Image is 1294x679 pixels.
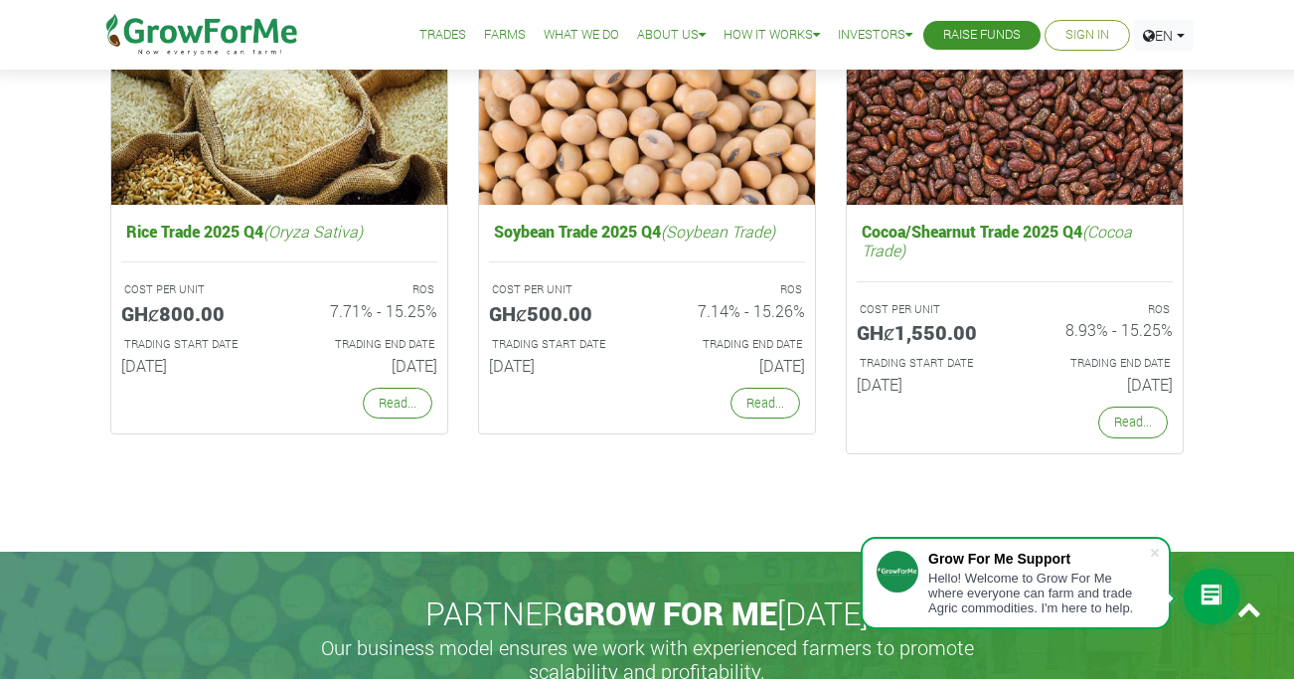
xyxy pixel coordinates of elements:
[1030,320,1173,339] h6: 8.93% - 15.25%
[1030,375,1173,394] h6: [DATE]
[489,217,805,246] h5: Soybean Trade 2025 Q4
[665,336,802,353] p: Estimated Trading End Date
[124,281,261,298] p: COST PER UNIT
[860,301,997,318] p: COST PER UNIT
[492,281,629,298] p: COST PER UNIT
[363,388,432,419] a: Read...
[1033,301,1170,318] p: ROS
[121,356,264,375] h6: [DATE]
[297,281,434,298] p: ROS
[838,25,912,46] a: Investors
[124,336,261,353] p: Estimated Trading Start Date
[665,281,802,298] p: ROS
[544,25,619,46] a: What We Do
[1065,25,1109,46] a: Sign In
[1098,407,1168,437] a: Read...
[103,594,1191,632] h2: PARTNER [DATE]
[484,25,526,46] a: Farms
[862,221,1132,260] i: (Cocoa Trade)
[730,388,800,419] a: Read...
[297,336,434,353] p: Estimated Trading End Date
[492,336,629,353] p: Estimated Trading Start Date
[662,356,805,375] h6: [DATE]
[564,592,777,634] span: GROW FOR ME
[860,355,997,372] p: Estimated Trading Start Date
[857,375,1000,394] h6: [DATE]
[419,25,466,46] a: Trades
[121,301,264,325] h5: GHȼ800.00
[724,25,820,46] a: How it Works
[661,221,775,242] i: (Soybean Trade)
[1134,20,1194,51] a: EN
[489,356,632,375] h6: [DATE]
[928,551,1149,567] div: Grow For Me Support
[294,356,437,375] h6: [DATE]
[857,217,1173,264] h5: Cocoa/Shearnut Trade 2025 Q4
[1033,355,1170,372] p: Estimated Trading End Date
[637,25,706,46] a: About Us
[662,301,805,320] h6: 7.14% - 15.26%
[294,301,437,320] h6: 7.71% - 15.25%
[263,221,363,242] i: (Oryza Sativa)
[489,301,632,325] h5: GHȼ500.00
[857,320,1000,344] h5: GHȼ1,550.00
[121,217,437,246] h5: Rice Trade 2025 Q4
[943,25,1021,46] a: Raise Funds
[928,571,1149,615] div: Hello! Welcome to Grow For Me where everyone can farm and trade Agric commodities. I'm here to help.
